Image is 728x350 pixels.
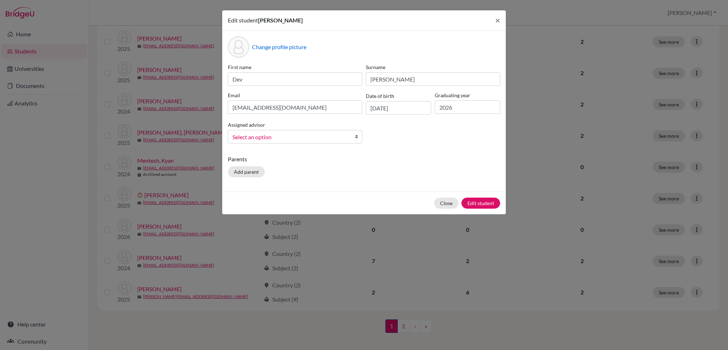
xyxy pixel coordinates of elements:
[228,166,265,177] button: Add parent
[461,198,500,209] button: Edit student
[228,63,362,71] label: First name
[366,101,431,115] input: dd/mm/yyyy
[228,121,265,129] label: Assigned advisor
[434,198,459,209] button: Close
[366,92,394,100] label: Date of birth
[228,155,500,163] p: Parents
[495,15,500,25] span: ×
[366,63,500,71] label: Surname
[228,36,249,58] div: Profile picture
[232,132,348,142] span: Select an option
[435,92,500,99] label: Graduating year
[228,17,258,23] span: Edit student
[258,17,303,23] span: [PERSON_NAME]
[489,10,506,30] button: Close
[228,92,362,99] label: Email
